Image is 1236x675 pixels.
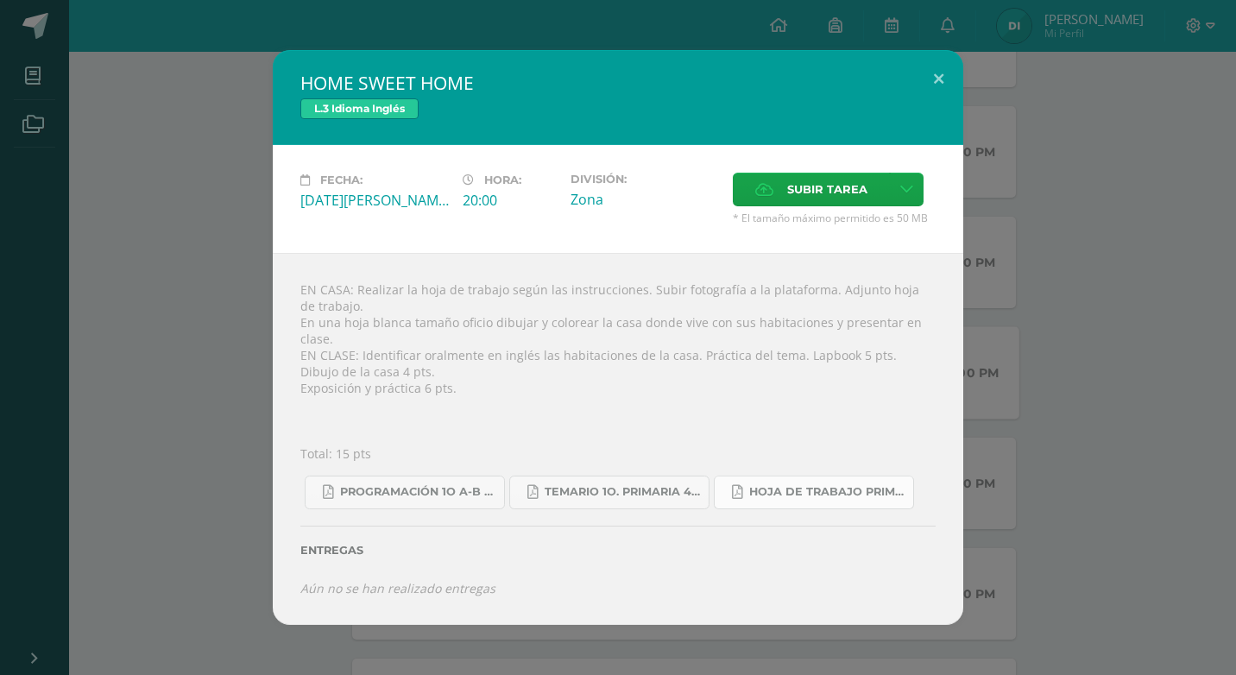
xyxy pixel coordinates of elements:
[300,191,449,210] div: [DATE][PERSON_NAME]
[340,485,495,499] span: Programación 1o A-B Inglés.pdf
[714,476,914,509] a: Hoja de trabajo PRIMERO1.pdf
[571,173,719,186] label: División:
[463,191,557,210] div: 20:00
[509,476,709,509] a: Temario 1o. primaria 4-2025.pdf
[300,71,936,95] h2: HOME SWEET HOME
[545,485,700,499] span: Temario 1o. primaria 4-2025.pdf
[749,485,905,499] span: Hoja de trabajo PRIMERO1.pdf
[300,580,495,596] i: Aún no se han realizado entregas
[484,173,521,186] span: Hora:
[733,211,936,225] span: * El tamaño máximo permitido es 50 MB
[300,98,419,119] span: L.3 Idioma Inglés
[787,173,867,205] span: Subir tarea
[300,544,936,557] label: Entregas
[571,190,719,209] div: Zona
[273,253,963,625] div: EN CASA: Realizar la hoja de trabajo según las instrucciones. Subir fotografía a la plataforma. A...
[320,173,363,186] span: Fecha:
[305,476,505,509] a: Programación 1o A-B Inglés.pdf
[914,50,963,109] button: Close (Esc)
